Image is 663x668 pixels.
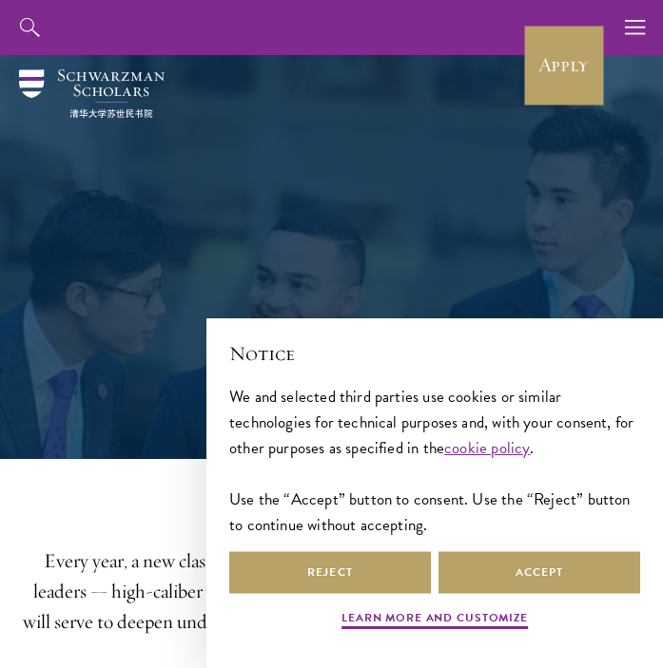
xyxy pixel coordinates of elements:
[229,551,431,594] button: Reject
[439,551,640,594] button: Accept
[229,341,640,368] h2: Notice
[19,546,644,668] p: Every year, a new class is selected to represent the world’s next generation of leaders — high-ca...
[524,26,603,105] a: Apply
[341,609,528,632] button: Learn more and customize
[19,511,644,532] h2: Admissions Overview
[19,69,165,118] img: Schwarzman Scholars
[229,384,640,538] div: We and selected third parties use cookies or similar technologies for technical purposes and, wit...
[444,436,530,460] a: cookie policy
